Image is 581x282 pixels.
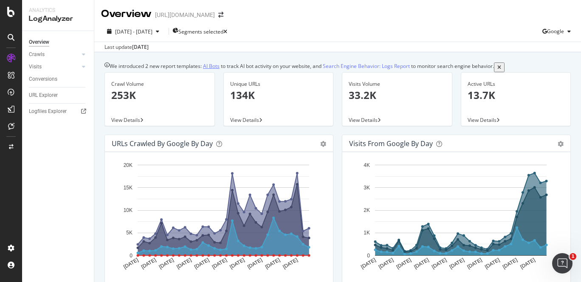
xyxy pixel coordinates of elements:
iframe: Intercom live chat [552,253,573,274]
div: Overview [29,38,49,47]
text: 15K [124,185,133,191]
text: [DATE] [448,257,465,270]
text: 4K [364,162,370,168]
text: [DATE] [413,257,430,270]
span: 1 [570,253,576,260]
span: View Details [349,116,378,124]
div: Visits Volume [349,80,446,88]
text: [DATE] [229,257,246,270]
text: 0 [367,253,370,259]
text: [DATE] [122,257,139,270]
text: [DATE] [484,257,501,270]
div: [URL][DOMAIN_NAME] [155,11,215,19]
text: [DATE] [360,257,377,270]
text: [DATE] [431,257,448,270]
div: [DATE] [132,43,149,51]
div: Crawls [29,50,45,59]
text: [DATE] [282,257,299,270]
text: [DATE] [502,257,519,270]
div: Unique URLs [230,80,327,88]
span: View Details [111,116,140,124]
text: 20K [124,162,133,168]
button: Segments selected [172,25,227,38]
text: [DATE] [158,257,175,270]
p: 134K [230,88,327,102]
div: Visits from Google by day [349,139,433,148]
p: 253K [111,88,208,102]
button: Google [542,25,574,38]
text: [DATE] [246,257,263,270]
div: gear [320,141,326,147]
div: Visits [29,62,42,71]
a: Overview [29,38,88,47]
text: 3K [364,185,370,191]
text: [DATE] [193,257,210,270]
div: Conversions [29,75,57,84]
a: Crawls [29,50,79,59]
text: 10K [124,208,133,214]
text: [DATE] [175,257,192,270]
div: LogAnalyzer [29,14,87,24]
text: [DATE] [140,257,157,270]
span: [DATE] - [DATE] [115,28,152,35]
p: 33.2K [349,88,446,102]
div: Crawl Volume [111,80,208,88]
text: [DATE] [211,257,228,270]
div: Overview [101,7,152,21]
text: [DATE] [519,257,536,270]
text: 2K [364,208,370,214]
text: [DATE] [378,257,395,270]
button: close banner [494,62,505,72]
text: [DATE] [395,257,412,270]
div: arrow-right-arrow-left [218,12,223,18]
div: Active URLs [468,80,564,88]
div: gear [558,141,564,147]
text: [DATE] [466,257,483,270]
span: View Details [468,116,496,124]
a: AI Bots [203,62,220,70]
p: 13.7K [468,88,564,102]
div: We introduced 2 new report templates: to track AI bot activity on your website, and to monitor se... [110,62,494,72]
svg: A chart. [349,159,564,277]
span: Segments selected [178,28,223,35]
div: URL Explorer [29,91,58,100]
svg: A chart. [112,159,326,277]
div: info banner [104,62,571,72]
span: View Details [230,116,259,124]
button: [DATE] - [DATE] [101,28,165,36]
div: Logfiles Explorer [29,107,67,116]
div: Analytics [29,7,87,14]
a: Search Engine Behavior: Logs Report [323,62,410,70]
text: 5K [126,230,133,236]
a: Logfiles Explorer [29,107,88,116]
text: [DATE] [264,257,281,270]
div: URLs Crawled by Google by day [112,139,213,148]
a: Visits [29,62,79,71]
div: Last update [104,43,149,51]
span: Google [547,28,564,35]
text: 1K [364,230,370,236]
text: 0 [130,253,133,259]
a: Conversions [29,75,88,84]
a: URL Explorer [29,91,88,100]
